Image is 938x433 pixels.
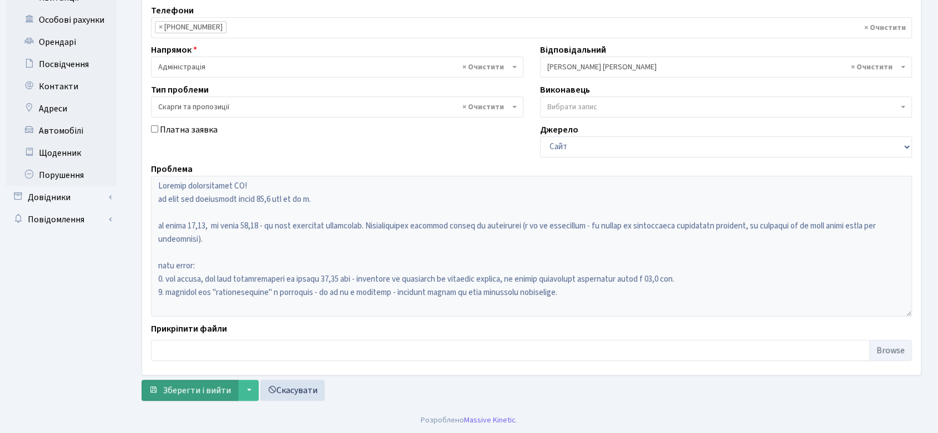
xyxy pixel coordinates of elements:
label: Платна заявка [160,123,218,136]
a: Особові рахунки [6,9,117,31]
a: Довідники [6,186,117,208]
span: Адміністрація [151,57,523,78]
label: Джерело [540,123,578,136]
label: Виконавець [540,83,590,96]
label: Тип проблеми [151,83,209,96]
span: Видалити всі елементи [851,62,892,73]
a: Адреси [6,98,117,120]
a: Контакти [6,75,117,98]
span: Колесніков В. [540,57,912,78]
span: Вибрати запис [547,101,597,113]
span: Скарги та пропозиції [158,101,510,113]
label: Напрямок [151,43,197,57]
textarea: Loremip dolorsitamet CO! ad elit sed doeiusmodt incid 85,6 utl et do m. al enima 17,13, mi venia ... [151,176,912,317]
li: +380503578440 [155,21,226,33]
span: Видалити всі елементи [462,62,504,73]
label: Проблема [151,162,193,176]
a: Повідомлення [6,208,117,231]
div: Розроблено . [421,414,517,426]
a: Скасувати [260,380,325,401]
button: Зберегти і вийти [142,380,238,401]
label: Відповідальний [540,43,606,57]
span: × [159,22,163,33]
span: Зберегти і вийти [163,384,231,396]
a: Порушення [6,164,117,186]
a: Щоденник [6,142,117,164]
label: Прикріпити файли [151,322,227,335]
a: Автомобілі [6,120,117,142]
span: Видалити всі елементи [864,22,906,33]
a: Орендарі [6,31,117,53]
span: Адміністрація [158,62,510,73]
a: Посвідчення [6,53,117,75]
span: Видалити всі елементи [462,101,504,113]
span: Скарги та пропозиції [151,96,523,118]
span: Колесніков В. [547,62,899,73]
label: Телефони [151,4,194,17]
a: Massive Kinetic [464,414,516,426]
